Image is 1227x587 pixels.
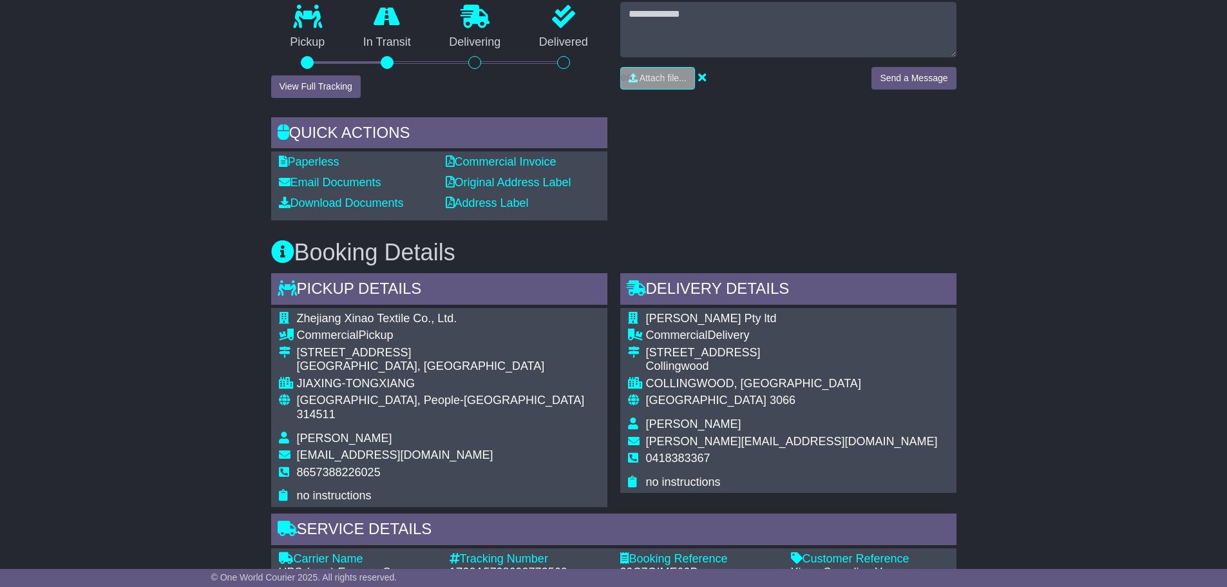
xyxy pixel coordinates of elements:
span: [GEOGRAPHIC_DATA] [646,394,766,407]
p: In Transit [344,35,430,50]
div: Collingwood [646,360,938,374]
span: [PERSON_NAME] Pty ltd [646,312,777,325]
div: Pickup Details [271,273,607,308]
div: Quick Actions [271,117,607,152]
div: Service Details [271,514,956,548]
span: [PERSON_NAME][EMAIL_ADDRESS][DOMAIN_NAME] [646,435,938,448]
span: no instructions [297,489,372,502]
div: Delivery [646,329,938,343]
button: View Full Tracking [271,75,361,98]
span: 0418383367 [646,452,710,465]
span: Zhejiang Xinao Textile Co., Ltd. [297,312,457,325]
div: 1Z30A5738692773569 [450,566,607,580]
span: 3066 [770,394,795,407]
div: Customer Reference [791,552,949,566]
span: no instructions [646,476,721,488]
a: Address Label [446,197,529,209]
div: Tracking Number [450,552,607,566]
span: [EMAIL_ADDRESS][DOMAIN_NAME] [297,448,493,461]
h3: Booking Details [271,240,956,265]
div: [STREET_ADDRESS] [297,346,600,360]
div: Booking Reference [620,552,778,566]
div: 29C7OIME99D [620,566,778,580]
div: [STREET_ADDRESS] [646,346,938,360]
a: Paperless [279,155,339,168]
span: Commercial [646,329,708,342]
span: © One World Courier 2025. All rights reserved. [211,572,397,582]
span: [GEOGRAPHIC_DATA], People-[GEOGRAPHIC_DATA] [297,394,585,407]
div: JIAXING-TONGXIANG [297,377,600,391]
a: Email Documents [279,176,381,189]
div: [GEOGRAPHIC_DATA], [GEOGRAPHIC_DATA] [297,360,600,374]
button: Send a Message [871,67,956,90]
span: Commercial [297,329,359,342]
p: Delivered [520,35,607,50]
span: [PERSON_NAME] [646,418,741,430]
span: 314511 [297,408,336,421]
div: Carrier Name [279,552,437,566]
div: COLLINGWOOD, [GEOGRAPHIC_DATA] [646,377,938,391]
div: Pickup [297,329,600,343]
a: Download Documents [279,197,404,209]
span: 8657388226025 [297,466,381,479]
p: Delivering [430,35,520,50]
a: Commercial Invoice [446,155,556,168]
div: Xinao Sampling Yarn [791,566,949,580]
p: Pickup [271,35,345,50]
a: Original Address Label [446,176,571,189]
span: [PERSON_NAME] [297,432,392,445]
div: Delivery Details [620,273,956,308]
